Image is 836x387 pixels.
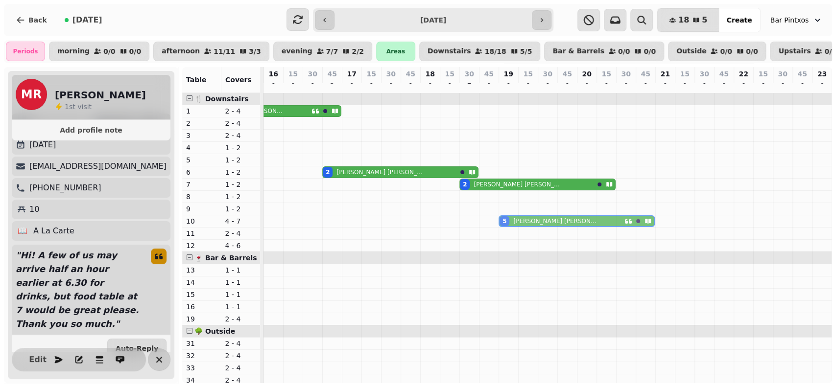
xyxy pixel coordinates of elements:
span: 5 [702,16,707,24]
p: 1 - 2 [225,180,257,189]
span: Create [726,17,752,23]
p: 15 [445,69,454,79]
p: 5 / 5 [520,48,532,55]
p: 0 [406,81,414,91]
p: 0 / 0 [644,48,656,55]
p: 1 - 2 [225,167,257,177]
p: 30 [699,69,709,79]
span: st [69,103,77,111]
p: 4 - 7 [225,216,257,226]
p: 32 [186,351,217,361]
p: 45 [719,69,728,79]
p: 2 - 4 [225,314,257,324]
p: 20 [582,69,591,79]
p: 9 [186,204,217,214]
p: Outside [676,47,706,55]
button: [DATE] [57,8,110,32]
span: Auto-Reply [116,345,158,352]
p: 45 [797,69,807,79]
button: Outside0/00/0 [668,42,766,61]
button: Bar Pintxos [764,11,829,29]
p: 13 [186,265,217,275]
p: 0 [583,81,591,91]
p: 0 / 0 [618,48,630,55]
p: 0 [759,81,767,91]
p: 2 - 4 [225,363,257,373]
p: 0 [563,81,571,91]
p: 1 - 1 [225,277,257,287]
p: 18 / 18 [484,48,506,55]
p: 12 [186,241,217,250]
p: 30 [386,69,395,79]
p: evening [282,47,312,55]
span: 18 [678,16,689,24]
p: 1 - 1 [225,302,257,312]
p: 19 [503,69,513,79]
p: 2 - 4 [225,106,257,116]
p: 45 [641,69,650,79]
p: 15 [366,69,376,79]
p: 16 [268,69,278,79]
p: 1 - 2 [225,192,257,202]
span: 1 [65,103,69,111]
p: 14 [186,277,217,287]
p: 0 [426,81,434,91]
p: [PERSON_NAME] [PERSON_NAME] [474,181,563,188]
p: 0 [269,81,277,91]
p: 15 [601,69,611,79]
div: 2 [326,168,330,176]
p: 11 [186,228,217,238]
button: Downstairs18/185/5 [419,42,540,61]
p: 1 - 2 [225,143,257,153]
p: 0 [720,81,728,91]
p: 33 [186,363,217,373]
p: 0 [309,81,316,91]
p: 5 [186,155,217,165]
p: 2 [328,81,336,91]
span: 🍷 Bar & Barrels [194,254,257,262]
p: 15 [186,290,217,299]
p: 2 - 4 [225,351,257,361]
p: 1 - 1 [225,265,257,275]
p: Downstairs [428,47,471,55]
p: morning [57,47,90,55]
button: Bar & Barrels0/00/0 [544,42,664,61]
button: Back [8,8,55,32]
p: 7 / 7 [326,48,338,55]
button: Auto-Reply [107,339,167,358]
span: 🍴 Downstairs [194,95,249,103]
div: Periods [6,42,45,61]
button: Create [718,8,760,32]
p: 0 [446,81,454,91]
p: 0 [681,81,689,91]
p: 0 [387,81,395,91]
p: 30 [621,69,630,79]
p: 1 - 1 [225,290,257,299]
p: afternoon [162,47,200,55]
button: 185 [657,8,719,32]
p: 0 / 0 [129,48,142,55]
p: 0 [661,81,669,91]
p: 0 [622,81,630,91]
p: 2 - 4 [225,228,257,238]
p: [EMAIL_ADDRESS][DOMAIN_NAME] [29,160,167,172]
p: visit [65,102,92,112]
div: 5 [502,217,506,225]
p: 2 - 4 [225,339,257,348]
p: 45 [327,69,336,79]
div: Areas [376,42,415,61]
p: 21 [660,69,669,79]
p: 17 [347,69,356,79]
p: 7 [465,81,473,91]
p: 0 / 0 [103,48,116,55]
p: 45 [562,69,572,79]
p: 16 [186,302,217,312]
p: 10 [29,204,39,215]
p: [PHONE_NUMBER] [29,182,101,194]
p: 2 - 4 [225,375,257,385]
p: 15 [680,69,689,79]
p: 2 / 2 [352,48,364,55]
p: 0 [779,81,787,91]
p: 30 [308,69,317,79]
p: 0 / 0 [746,48,758,55]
